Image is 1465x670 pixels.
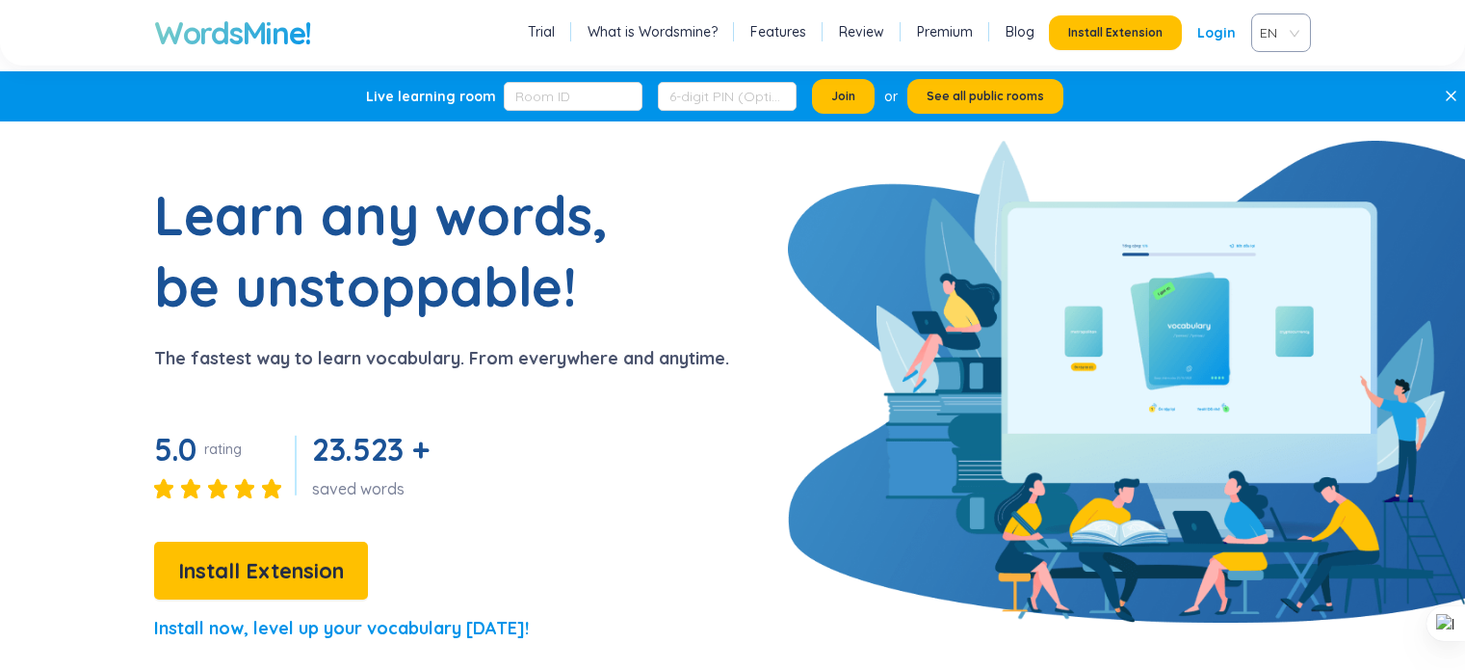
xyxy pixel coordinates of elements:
[1006,22,1034,41] a: Blog
[1197,15,1236,50] a: Login
[750,22,806,41] a: Features
[204,440,242,459] div: rating
[927,89,1044,104] span: See all public rooms
[154,345,729,372] p: The fastest way to learn vocabulary. From everywhere and anytime.
[312,478,436,499] div: saved words
[154,430,196,469] span: 5.0
[504,82,642,111] input: Room ID
[658,82,797,111] input: 6-digit PIN (Optional)
[528,22,555,41] a: Trial
[588,22,718,41] a: What is Wordsmine?
[312,430,429,469] span: 23.523 +
[154,615,529,642] p: Install now, level up your vocabulary [DATE]!
[839,22,884,41] a: Review
[154,563,368,582] a: Install Extension
[1068,25,1163,40] span: Install Extension
[812,79,875,114] button: Join
[1260,18,1295,47] span: VIE
[178,554,344,588] span: Install Extension
[1049,15,1182,50] button: Install Extension
[154,179,636,322] h1: Learn any words, be unstoppable!
[917,22,973,41] a: Premium
[366,87,496,106] div: Live learning room
[154,13,311,52] a: WordsMine!
[831,89,855,104] span: Join
[884,86,898,107] div: or
[154,542,368,600] button: Install Extension
[907,79,1063,114] button: See all public rooms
